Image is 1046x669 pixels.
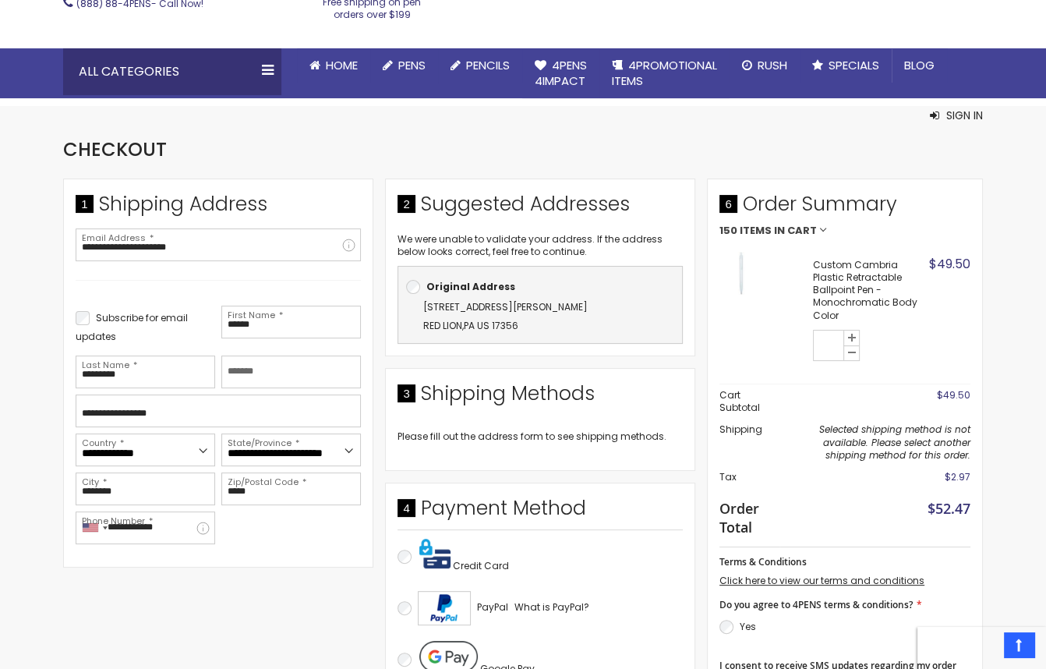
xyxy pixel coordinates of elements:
[740,225,817,236] span: Items in Cart
[522,48,599,99] a: 4Pens4impact
[76,311,188,343] span: Subscribe for email updates
[398,233,683,258] p: We were unable to validate your address. If the address below looks correct, feel free to continue.
[297,48,370,83] a: Home
[719,574,924,587] a: Click here to view our terms and conditions
[813,259,925,322] strong: Custom Cambria Plastic Retractable Ballpoint Pen - Monochromatic Body Color
[423,300,588,313] span: [STREET_ADDRESS][PERSON_NAME]
[398,57,426,73] span: Pens
[917,627,1046,669] iframe: Google Customer Reviews
[612,57,717,89] span: 4PROMOTIONAL ITEMS
[419,538,451,569] img: Pay with credit card
[930,108,983,123] button: Sign In
[63,136,167,162] span: Checkout
[892,48,947,83] a: Blog
[398,430,683,443] div: Please fill out the address form to see shipping methods.
[492,319,518,332] span: 17356
[76,512,112,543] div: United States: +1
[945,470,970,483] span: $2.97
[929,255,970,273] span: $49.50
[398,495,683,529] div: Payment Method
[326,57,358,73] span: Home
[719,191,970,225] span: Order Summary
[599,48,730,99] a: 4PROMOTIONALITEMS
[477,319,489,332] span: US
[453,559,509,572] span: Credit Card
[426,280,515,293] b: Original Address
[719,497,772,537] strong: Order Total
[904,57,935,73] span: Blog
[740,620,756,633] label: Yes
[464,319,475,332] span: PA
[477,600,508,614] span: PayPal
[829,57,879,73] span: Specials
[406,298,674,335] div: ,
[719,384,779,419] th: Cart Subtotal
[719,555,807,568] span: Terms & Conditions
[719,598,913,611] span: Do you agree to 4PENS terms & conditions?
[514,598,589,617] a: What is PayPal?
[819,423,970,461] span: Selected shipping method is not available. Please select another shipping method for this order.
[76,191,361,225] div: Shipping Address
[63,48,281,95] div: All Categories
[719,466,779,488] th: Tax
[719,423,762,436] span: Shipping
[758,57,787,73] span: Rush
[370,48,438,83] a: Pens
[719,252,762,295] img: Custom Cambria Plastic Retractable Ballpoint Pen - Monochromatic Body Color-White
[423,319,462,332] span: RED LION
[514,600,589,614] span: What is PayPal?
[535,57,587,89] span: 4Pens 4impact
[928,499,970,518] span: $52.47
[946,108,983,123] span: Sign In
[800,48,892,83] a: Specials
[937,388,970,402] span: $49.50
[418,591,471,625] img: Acceptance Mark
[398,381,683,415] div: Shipping Methods
[730,48,800,83] a: Rush
[719,225,737,236] span: 150
[466,57,510,73] span: Pencils
[438,48,522,83] a: Pencils
[398,191,683,225] div: Suggested Addresses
